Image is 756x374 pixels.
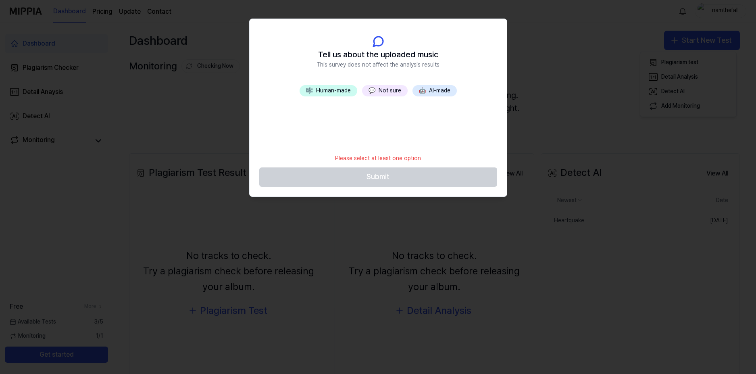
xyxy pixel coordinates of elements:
span: Tell us about the uploaded music [318,48,438,61]
button: 💬Not sure [362,85,408,96]
span: 💬 [369,87,375,94]
span: This survey does not affect the analysis results [317,61,439,69]
button: 🎼Human-made [300,85,357,96]
div: Please select at least one option [330,150,426,167]
button: 🤖AI-made [412,85,457,96]
span: 🤖 [419,87,426,94]
span: 🎼 [306,87,313,94]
